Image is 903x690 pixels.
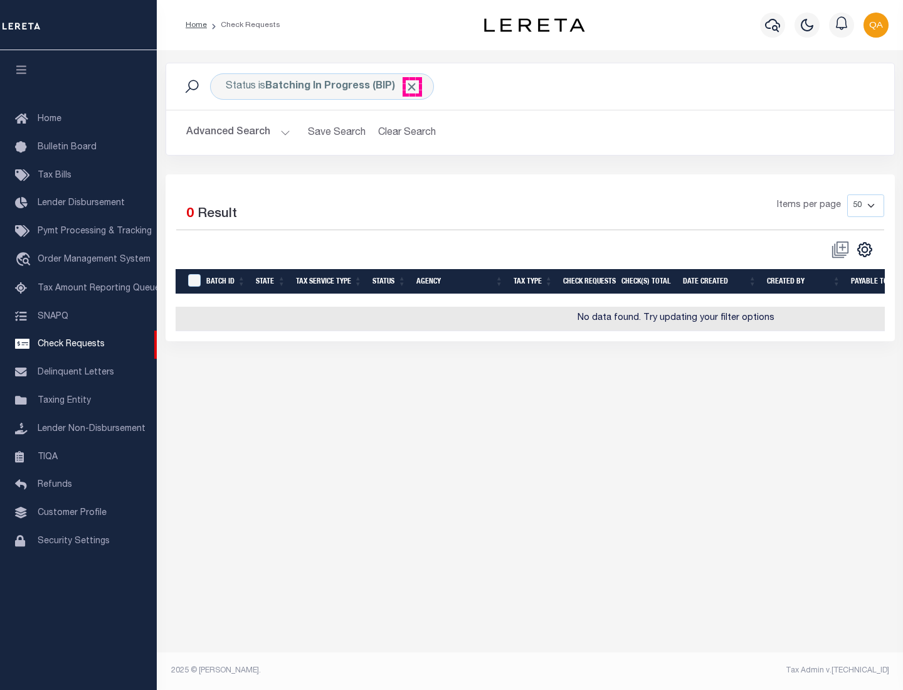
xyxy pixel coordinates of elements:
[678,269,762,295] th: Date Created: activate to sort column ascending
[38,368,114,377] span: Delinquent Letters
[162,665,531,676] div: 2025 © [PERSON_NAME].
[38,284,160,293] span: Tax Amount Reporting Queue
[411,269,509,295] th: Agency: activate to sort column ascending
[15,252,35,268] i: travel_explore
[38,537,110,546] span: Security Settings
[186,208,194,221] span: 0
[38,227,152,236] span: Pymt Processing & Tracking
[777,199,841,213] span: Items per page
[38,425,145,433] span: Lender Non-Disbursement
[291,269,367,295] th: Tax Service Type: activate to sort column ascending
[509,269,558,295] th: Tax Type: activate to sort column ascending
[38,312,68,321] span: SNAPQ
[405,80,418,93] span: Click to Remove
[38,143,97,152] span: Bulletin Board
[38,199,125,208] span: Lender Disbursement
[373,120,441,145] button: Clear Search
[207,19,280,31] li: Check Requests
[38,115,61,124] span: Home
[38,452,58,461] span: TIQA
[201,269,251,295] th: Batch Id: activate to sort column ascending
[198,204,237,225] label: Result
[616,269,678,295] th: Check(s) Total
[251,269,291,295] th: State: activate to sort column ascending
[186,120,290,145] button: Advanced Search
[38,255,150,264] span: Order Management System
[558,269,616,295] th: Check Requests
[38,480,72,489] span: Refunds
[300,120,373,145] button: Save Search
[38,396,91,405] span: Taxing Entity
[484,18,584,32] img: logo-dark.svg
[38,340,105,349] span: Check Requests
[186,21,207,29] a: Home
[210,73,434,100] div: Status is
[367,269,411,295] th: Status: activate to sort column ascending
[539,665,889,676] div: Tax Admin v.[TECHNICAL_ID]
[38,171,71,180] span: Tax Bills
[38,509,107,517] span: Customer Profile
[762,269,846,295] th: Created By: activate to sort column ascending
[863,13,889,38] img: svg+xml;base64,PHN2ZyB4bWxucz0iaHR0cDovL3d3dy53My5vcmcvMjAwMC9zdmciIHBvaW50ZXItZXZlbnRzPSJub25lIi...
[265,82,418,92] b: Batching In Progress (BIP)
